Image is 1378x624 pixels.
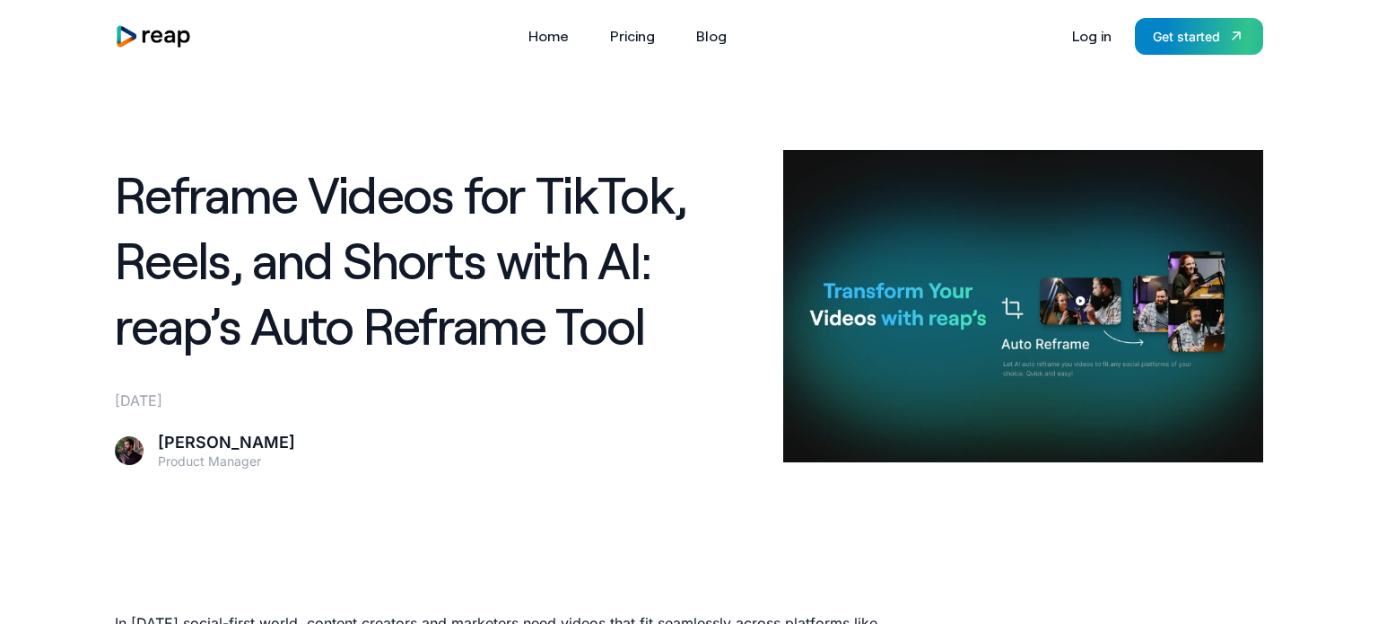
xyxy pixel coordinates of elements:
[158,453,295,470] div: Product Manager
[1063,22,1121,50] a: Log in
[115,24,192,48] img: reap logo
[519,22,578,50] a: Home
[601,22,664,50] a: Pricing
[1135,18,1263,55] a: Get started
[1153,27,1220,46] div: Get started
[115,24,192,48] a: home
[687,22,736,50] a: Blog
[115,162,762,357] h1: Reframe Videos for TikTok, Reels, and Shorts with AI: reap’s Auto Reframe Tool
[115,390,762,411] div: [DATE]
[158,433,295,453] div: [PERSON_NAME]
